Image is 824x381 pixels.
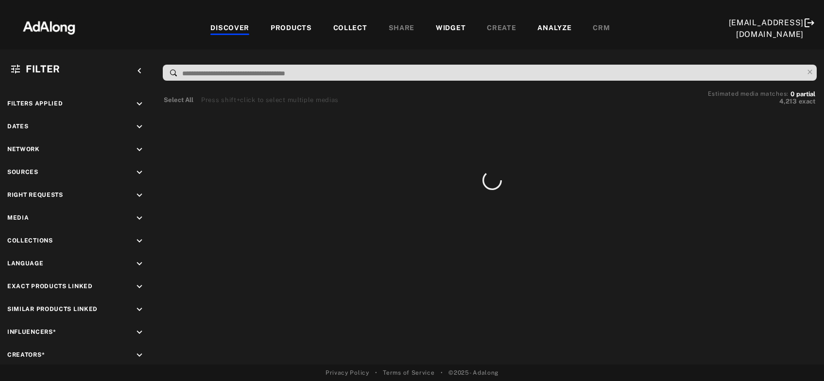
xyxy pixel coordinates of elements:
[134,144,145,155] i: keyboard_arrow_down
[333,23,367,35] div: COLLECT
[134,236,145,246] i: keyboard_arrow_down
[326,368,369,377] a: Privacy Policy
[7,123,29,130] span: Dates
[134,327,145,338] i: keyboard_arrow_down
[729,17,804,40] div: [EMAIL_ADDRESS][DOMAIN_NAME]
[383,368,434,377] a: Terms of Service
[7,169,38,175] span: Sources
[201,95,339,105] div: Press shift+click to select multiple medias
[6,12,92,41] img: 63233d7d88ed69de3c212112c67096b6.png
[7,260,44,267] span: Language
[7,306,98,312] span: Similar Products Linked
[134,350,145,361] i: keyboard_arrow_down
[7,237,53,244] span: Collections
[537,23,571,35] div: ANALYZE
[7,146,40,153] span: Network
[134,167,145,178] i: keyboard_arrow_down
[134,259,145,269] i: keyboard_arrow_down
[389,23,415,35] div: SHARE
[7,283,93,290] span: Exact Products Linked
[271,23,312,35] div: PRODUCTS
[779,98,797,105] span: 4,213
[593,23,610,35] div: CRM
[487,23,516,35] div: CREATE
[7,351,45,358] span: Creators*
[7,191,63,198] span: Right Requests
[448,368,498,377] span: © 2025 - Adalong
[436,23,465,35] div: WIDGET
[164,95,193,105] button: Select All
[7,100,63,107] span: Filters applied
[441,368,443,377] span: •
[134,304,145,315] i: keyboard_arrow_down
[26,63,60,75] span: Filter
[7,329,56,335] span: Influencers*
[134,281,145,292] i: keyboard_arrow_down
[134,213,145,224] i: keyboard_arrow_down
[708,90,789,97] span: Estimated media matches:
[708,97,815,106] button: 4,213exact
[790,90,794,98] span: 0
[790,92,815,97] button: 0partial
[375,368,378,377] span: •
[134,66,145,76] i: keyboard_arrow_left
[7,214,29,221] span: Media
[134,121,145,132] i: keyboard_arrow_down
[134,99,145,109] i: keyboard_arrow_down
[134,190,145,201] i: keyboard_arrow_down
[210,23,249,35] div: DISCOVER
